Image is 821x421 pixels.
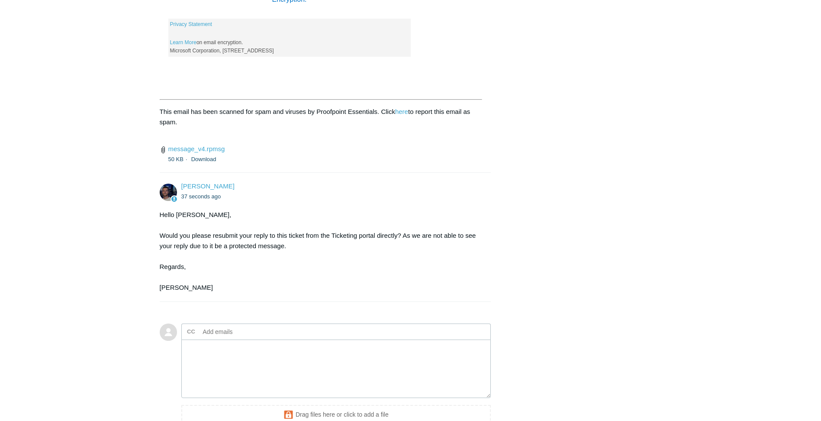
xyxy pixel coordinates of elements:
span: Connor Davis [181,182,235,190]
div: Hello [PERSON_NAME], Would you please resubmit your reply to this ticket from the Ticketing porta... [160,210,483,293]
a: Download [191,156,216,162]
td: on email encryption. Microsoft Corporation, [STREET_ADDRESS] [170,30,274,56]
a: message_v4.rpmsg [168,145,225,152]
time: 08/12/2025, 10:31 [181,193,221,200]
textarea: Add your reply [181,340,491,398]
a: Privacy Statement [170,21,212,27]
label: CC [187,325,195,338]
a: here [395,108,408,115]
span: 50 KB [168,156,190,162]
a: [PERSON_NAME] [181,182,235,190]
p: This email has been scanned for spam and viruses by Proofpoint Essentials. Click to report this e... [160,107,483,127]
input: Add emails [200,325,293,338]
a: Learn More [170,39,196,45]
